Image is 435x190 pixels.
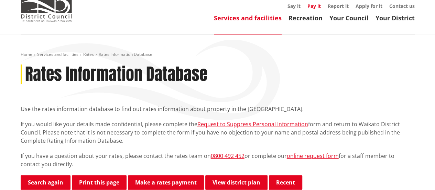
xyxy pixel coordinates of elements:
button: Print this page [72,175,127,190]
p: If you would like your details made confidential, please complete the form and return to Waikato ... [21,120,415,145]
a: Search again [21,175,70,190]
a: View district plan [205,175,268,190]
a: Make a rates payment [128,175,204,190]
a: Recreation [289,14,323,22]
h1: Rates Information Database [25,64,207,84]
a: Home [21,51,32,57]
a: Rates [83,51,94,57]
p: If you have a question about your rates, please contact the rates team on or complete our for a s... [21,152,415,168]
a: Your Council [329,14,369,22]
a: Request to Suppress Personal Information [197,120,308,128]
a: 0800 492 452 [211,152,244,160]
button: Recent [269,175,302,190]
a: Services and facilities [37,51,78,57]
a: Apply for it [356,3,382,9]
p: Use the rates information database to find out rates information about property in the [GEOGRAPHI... [21,105,415,113]
span: Rates Information Database [99,51,152,57]
iframe: Messenger Launcher [403,161,428,186]
a: Report it [328,3,349,9]
a: Your District [376,14,415,22]
a: Say it [287,3,301,9]
nav: breadcrumb [21,52,415,58]
a: Pay it [307,3,321,9]
a: Contact us [389,3,415,9]
a: online request form [287,152,339,160]
a: Services and facilities [214,14,282,22]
